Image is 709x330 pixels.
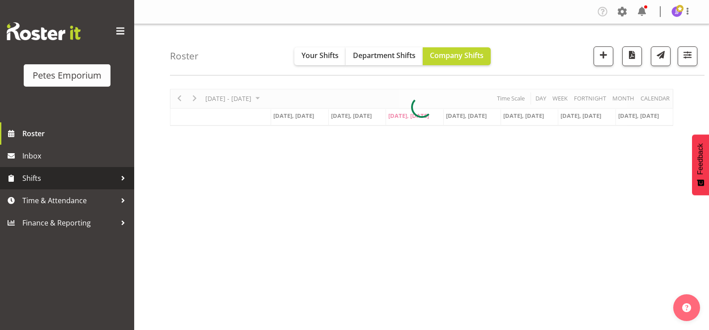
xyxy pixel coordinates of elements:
[301,50,339,60] span: Your Shifts
[22,216,116,230] span: Finance & Reporting
[696,143,705,175] span: Feedback
[22,194,116,207] span: Time & Attendance
[22,171,116,185] span: Shifts
[682,303,691,312] img: help-xxl-2.png
[7,22,81,40] img: Rosterit website logo
[33,69,102,82] div: Petes Emporium
[692,134,709,195] button: Feedback - Show survey
[671,6,682,17] img: janelle-jonkers702.jpg
[346,47,423,65] button: Department Shifts
[423,47,491,65] button: Company Shifts
[430,50,484,60] span: Company Shifts
[622,46,642,66] button: Download a PDF of the roster according to the set date range.
[170,51,199,61] h4: Roster
[678,46,697,66] button: Filter Shifts
[651,46,671,66] button: Send a list of all shifts for the selected filtered period to all rostered employees.
[22,149,130,163] span: Inbox
[594,46,613,66] button: Add a new shift
[22,127,130,140] span: Roster
[294,47,346,65] button: Your Shifts
[353,50,416,60] span: Department Shifts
